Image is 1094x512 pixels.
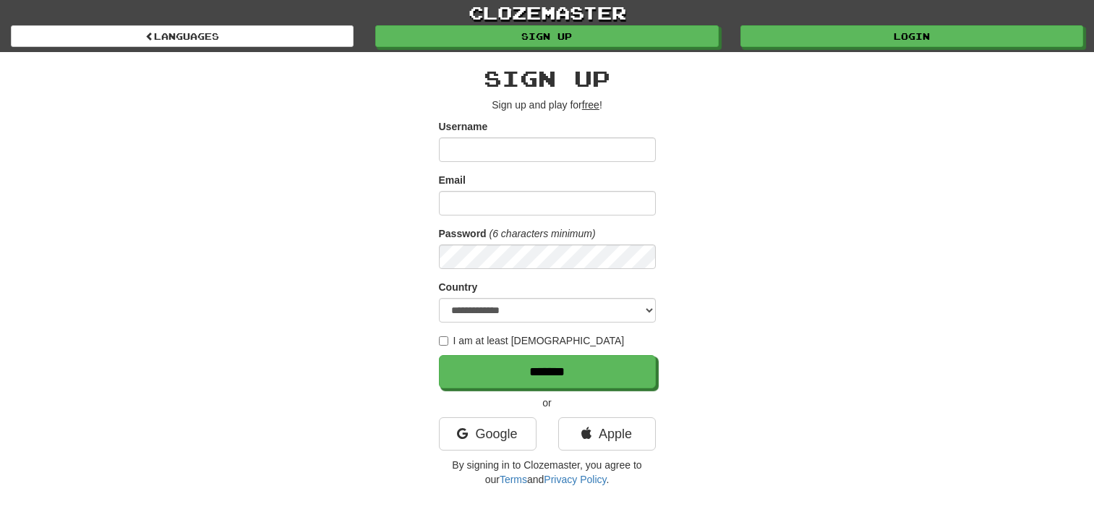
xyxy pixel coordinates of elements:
[439,226,487,241] label: Password
[439,336,448,346] input: I am at least [DEMOGRAPHIC_DATA]
[439,417,537,451] a: Google
[375,25,718,47] a: Sign up
[439,119,488,134] label: Username
[439,396,656,410] p: or
[490,228,596,239] em: (6 characters minimum)
[500,474,527,485] a: Terms
[11,25,354,47] a: Languages
[582,99,599,111] u: free
[544,474,606,485] a: Privacy Policy
[558,417,656,451] a: Apple
[740,25,1083,47] a: Login
[439,98,656,112] p: Sign up and play for !
[439,458,656,487] p: By signing in to Clozemaster, you agree to our and .
[439,333,625,348] label: I am at least [DEMOGRAPHIC_DATA]
[439,280,478,294] label: Country
[439,67,656,90] h2: Sign up
[439,173,466,187] label: Email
